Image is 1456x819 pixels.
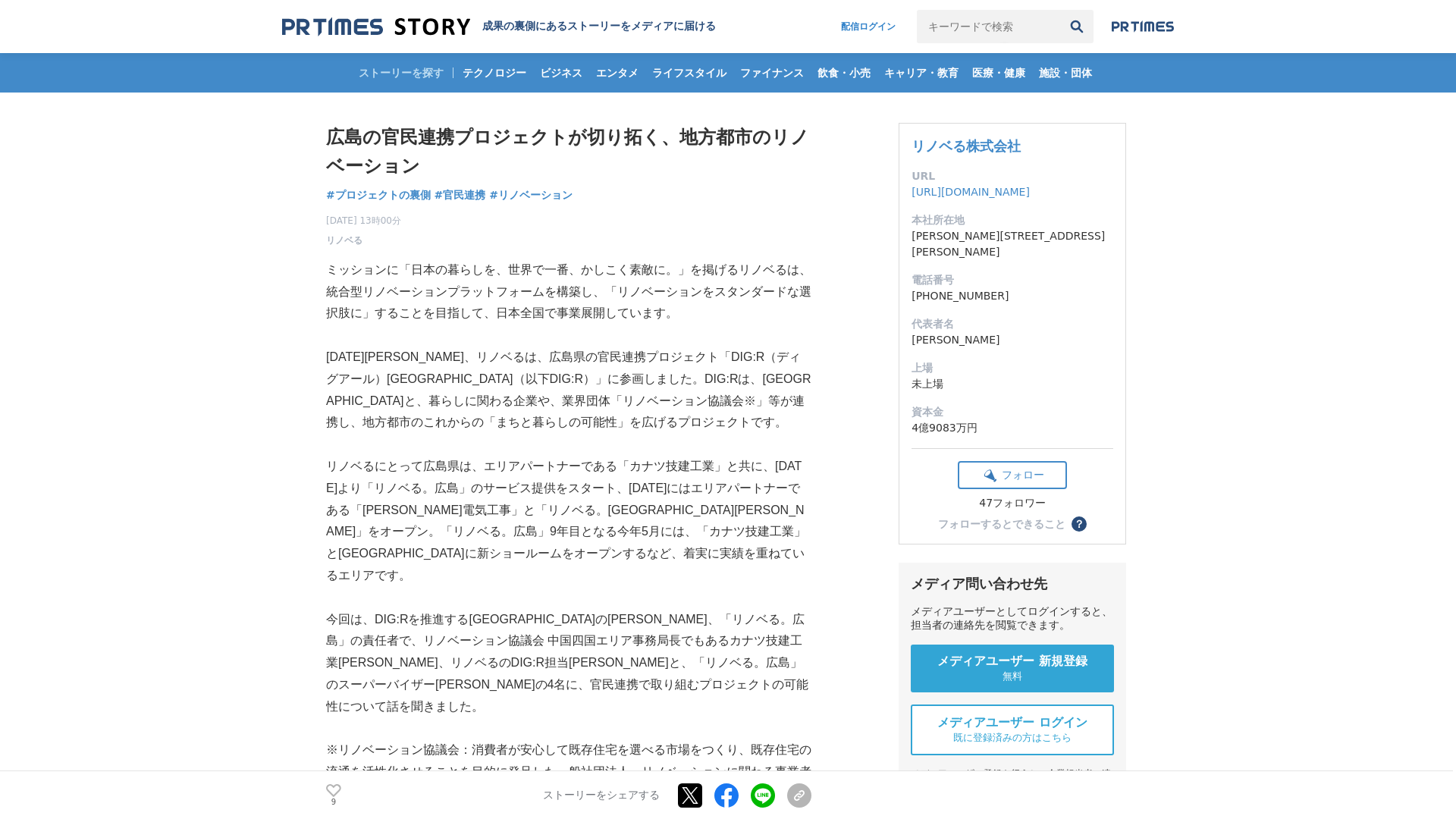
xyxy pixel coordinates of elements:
input: キーワードで検索 [917,10,1060,43]
dt: 資本金 [912,404,1113,420]
dd: 4億9083万円 [912,420,1113,436]
a: 施設・団体 [1033,53,1098,93]
a: テクノロジー [457,53,532,93]
div: メディアユーザーとしてログインすると、担当者の連絡先を閲覧できます。 [911,605,1114,632]
img: 成果の裏側にあるストーリーをメディアに届ける [282,17,470,37]
button: フォロー [958,461,1067,489]
a: ビジネス [534,53,588,93]
p: ※リノベーション協議会：消費者が安心して既存住宅を選べる市場をつくり、既存住宅の流通を活性化させることを目的に発足した一般社団法人。リノベーションに関わる事業者737社（カナツ技建工業とリノベる... [326,739,811,805]
a: メディアユーザー ログイン 既に登録済みの方はこちら [911,704,1114,755]
dd: [PERSON_NAME][STREET_ADDRESS][PERSON_NAME] [912,228,1113,260]
span: テクノロジー [457,66,532,80]
img: prtimes [1112,20,1174,33]
h1: 広島の官民連携プロジェクトが切り拓く、地方都市のリノベーション [326,123,811,181]
span: [DATE] 13時00分 [326,214,401,227]
a: 成果の裏側にあるストーリーをメディアに届ける 成果の裏側にあるストーリーをメディアに届ける [282,17,716,37]
h2: 成果の裏側にあるストーリーをメディアに届ける [482,20,716,33]
a: ファイナンス [734,53,810,93]
dt: 電話番号 [912,272,1113,288]
span: #リノベーション [489,188,573,202]
span: 無料 [1003,670,1022,683]
a: 飲食・小売 [811,53,877,93]
p: リノベるにとって広島県は、エリアパートナーである「カナツ技建工業」と共に、[DATE]より「リノベる。広島」のサービス提供をスタート、[DATE]にはエリアパートナーである「[PERSON_NA... [326,456,811,587]
div: フォローするとできること [938,519,1065,529]
p: ストーリーをシェアする [543,789,660,802]
a: リノベる [326,234,362,247]
span: #官民連携 [435,188,486,202]
a: キャリア・教育 [878,53,965,93]
dt: 代表者名 [912,316,1113,332]
p: [DATE][PERSON_NAME]、リノベるは、広島県の官民連携プロジェクト「DIG:R（ディグアール）[GEOGRAPHIC_DATA]（以下DIG:R）」に参画しました。DIG:Rは、[... [326,347,811,434]
span: 既に登録済みの方はこちら [953,731,1072,745]
p: 9 [326,799,341,806]
dt: 上場 [912,360,1113,376]
a: エンタメ [590,53,645,93]
a: メディアユーザー 新規登録 無料 [911,645,1114,692]
span: ？ [1074,519,1084,529]
dd: [PHONE_NUMBER] [912,288,1113,304]
span: ファイナンス [734,66,810,80]
dt: URL [912,168,1113,184]
a: 医療・健康 [966,53,1031,93]
a: 配信ログイン [826,10,911,43]
span: 施設・団体 [1033,66,1098,80]
div: 47フォロワー [958,497,1067,510]
span: ビジネス [534,66,588,80]
a: #官民連携 [435,187,486,203]
a: #リノベーション [489,187,573,203]
div: メディア問い合わせ先 [911,575,1114,593]
a: #プロジェクトの裏側 [326,187,431,203]
span: 医療・健康 [966,66,1031,80]
span: メディアユーザー ログイン [937,715,1087,731]
span: 飲食・小売 [811,66,877,80]
span: ライフスタイル [646,66,733,80]
span: #プロジェクトの裏側 [326,188,431,202]
p: ミッションに「日本の暮らしを、世界で一番、かしこく素敵に。」を掲げるリノベるは、統合型リノベーションプラットフォームを構築し、「リノベーションをスタンダードな選択肢に」することを目指して、日本全... [326,259,811,325]
a: ライフスタイル [646,53,733,93]
span: メディアユーザー 新規登録 [937,654,1087,670]
dd: [PERSON_NAME] [912,332,1113,348]
span: キャリア・教育 [878,66,965,80]
dt: 本社所在地 [912,212,1113,228]
a: [URL][DOMAIN_NAME] [912,186,1030,198]
span: エンタメ [590,66,645,80]
a: リノベる株式会社 [912,138,1021,154]
button: 検索 [1060,10,1094,43]
p: 今回は、DIG:Rを推進する[GEOGRAPHIC_DATA]の[PERSON_NAME]、「リノベる。広島」の責任者で、リノベーション協議会 中国四国エリア事務局長でもあるカナツ技建工業[PE... [326,609,811,718]
button: ？ [1072,516,1087,532]
dd: 未上場 [912,376,1113,392]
